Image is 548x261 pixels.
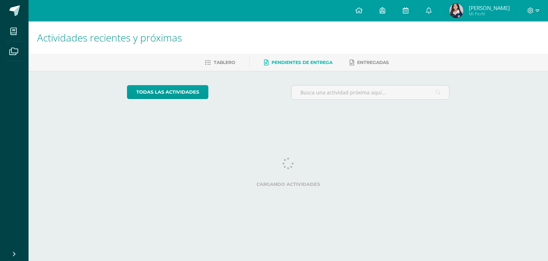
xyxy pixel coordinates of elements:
[127,182,450,187] label: Cargando actividades
[127,85,208,99] a: todas las Actividades
[357,60,389,65] span: Entregadas
[350,57,389,68] a: Entregadas
[37,31,182,44] span: Actividades recientes y próximas
[449,4,463,18] img: 17d7198f9e9916a0a5a90e0f2861442d.png
[264,57,333,68] a: Pendientes de entrega
[272,60,333,65] span: Pendientes de entrega
[469,4,510,11] span: [PERSON_NAME]
[291,85,450,99] input: Busca una actividad próxima aquí...
[469,11,510,17] span: Mi Perfil
[205,57,235,68] a: Tablero
[214,60,235,65] span: Tablero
